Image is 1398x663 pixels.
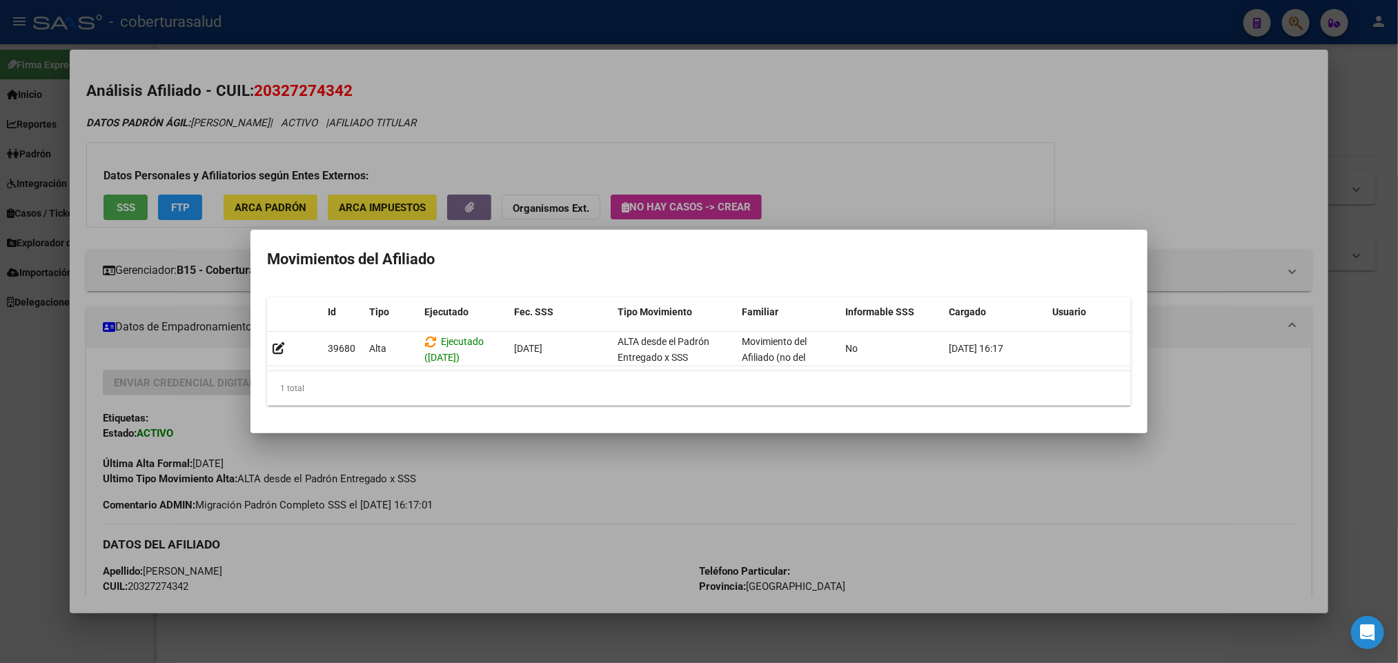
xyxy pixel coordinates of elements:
datatable-header-cell: Usuario [1047,297,1150,327]
datatable-header-cell: Ejecutado [419,297,509,327]
datatable-header-cell: Familiar [736,297,840,327]
datatable-header-cell: Tipo [364,297,419,327]
span: 39680 [328,343,355,354]
span: Id [328,306,336,317]
span: Familiar [742,306,778,317]
span: Tipo Movimiento [618,306,692,317]
span: Alta [369,343,386,354]
span: Ejecutado [424,306,469,317]
span: [DATE] 16:17 [949,343,1003,354]
span: Movimiento del Afiliado (no del grupo) [742,336,807,379]
span: Ejecutado ([DATE]) [424,336,484,363]
span: Tipo [369,306,389,317]
span: ALTA desde el Padrón Entregado x SSS [618,336,709,363]
span: Fec. SSS [514,306,553,317]
div: 1 total [267,371,1131,406]
div: Open Intercom Messenger [1351,616,1384,649]
span: Usuario [1052,306,1086,317]
h2: Movimientos del Afiliado [267,246,1131,273]
span: Informable SSS [845,306,914,317]
datatable-header-cell: Tipo Movimiento [612,297,736,327]
datatable-header-cell: Informable SSS [840,297,943,327]
datatable-header-cell: Id [322,297,364,327]
span: Cargado [949,306,986,317]
datatable-header-cell: Fec. SSS [509,297,612,327]
span: [DATE] [514,343,542,354]
span: No [845,343,858,354]
datatable-header-cell: Cargado [943,297,1047,327]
